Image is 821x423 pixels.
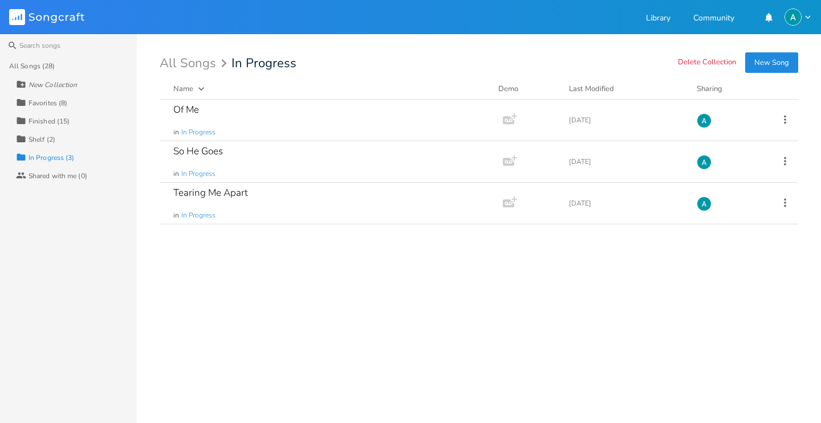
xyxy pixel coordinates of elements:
[173,146,223,156] div: So He Goes
[646,14,670,24] a: Library
[181,169,216,179] span: In Progress
[569,158,683,165] div: [DATE]
[29,100,67,106] div: Favorites (8)
[693,14,734,24] a: Community
[231,57,296,69] span: In Progress
[181,128,216,137] span: In Progress
[173,188,248,198] div: Tearing Me Apart
[181,211,216,220] span: In Progress
[745,52,798,73] button: New Song
[29,118,70,125] div: Finished (15)
[498,83,555,95] div: Demo
[173,105,199,114] div: Of Me
[9,63,55,69] div: All Songs (28)
[785,9,802,26] img: Alex
[173,169,179,179] span: in
[29,136,55,143] div: Shelf (2)
[697,155,712,170] img: Alex
[29,173,87,179] div: Shared with me (0)
[697,196,712,211] img: Alex
[569,117,683,124] div: [DATE]
[697,113,712,128] img: Alex
[173,84,193,94] div: Name
[173,128,179,137] span: in
[160,58,230,69] div: All Songs
[173,83,485,95] button: Name
[569,200,683,207] div: [DATE]
[173,211,179,220] span: in
[569,84,614,94] div: Last Modified
[697,83,765,95] div: Sharing
[569,83,683,95] button: Last Modified
[678,58,736,68] button: Delete Collection
[29,81,77,88] div: New Collection
[29,154,75,161] div: In Progress (3)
